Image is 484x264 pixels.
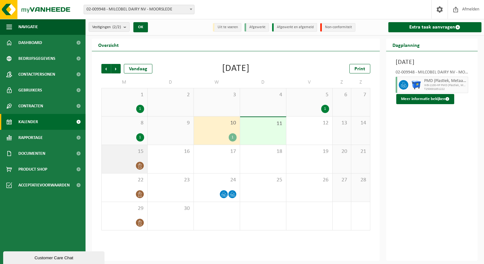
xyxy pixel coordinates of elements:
span: 1 [105,91,144,98]
span: Print [354,66,365,72]
span: Rapportage [18,130,43,146]
div: [DATE] [222,64,250,73]
span: 3 [197,91,237,98]
td: W [194,77,240,88]
h2: Dagplanning [386,39,426,51]
td: D [148,77,194,88]
span: 20 [336,148,348,155]
span: 12 [290,120,329,127]
span: Documenten [18,146,45,161]
td: V [286,77,333,88]
span: 02-009948 - MILCOBEL DAIRY NV - MOORSLEDE [84,5,194,14]
li: Uit te voeren [213,23,241,32]
span: Vorige [101,64,111,73]
span: 11 [243,120,283,127]
div: 02-009948 - MILCOBEL DAIRY NV - MOORSLEDE [396,70,468,77]
img: WB-1100-HPE-BE-01 [411,80,421,90]
span: 18 [243,148,283,155]
span: 25 [243,177,283,184]
span: 24 [197,177,237,184]
td: Z [351,77,370,88]
span: WB-1100-HP PMD (Plastiek, Metaal, Drankkartons) (bedrijven) [424,84,467,87]
div: 1 [321,105,329,113]
span: Volgende [111,64,121,73]
div: Vandaag [124,64,152,73]
button: Meer informatie bekijken [396,94,454,104]
span: Dashboard [18,35,42,51]
span: Acceptatievoorwaarden [18,177,70,193]
span: 23 [151,177,190,184]
span: 10 [197,120,237,127]
span: Bedrijfsgegevens [18,51,55,66]
span: 30 [151,205,190,212]
span: 29 [105,205,144,212]
span: 27 [336,177,348,184]
span: 15 [105,148,144,155]
span: 21 [354,148,366,155]
li: Afgewerkt en afgemeld [272,23,317,32]
span: 4 [243,91,283,98]
span: 16 [151,148,190,155]
span: Contactpersonen [18,66,55,82]
div: 1 [136,133,144,141]
span: PMD (Plastiek, Metaal, Drankkartons) (bedrijven) [424,79,467,84]
span: Contracten [18,98,43,114]
h2: Overzicht [92,39,125,51]
td: M [101,77,148,88]
li: Afgewerkt [245,23,269,32]
span: 2 [151,91,190,98]
span: 8 [105,120,144,127]
li: Non-conformiteit [320,23,355,32]
span: 14 [354,120,366,127]
span: Navigatie [18,19,38,35]
span: Vestigingen [92,22,121,32]
a: Extra taak aanvragen [388,22,482,32]
button: OK [133,22,148,32]
div: 1 [136,105,144,113]
count: (2/2) [112,25,121,29]
span: 28 [354,177,366,184]
span: T250001851222 [424,87,467,91]
span: 22 [105,177,144,184]
span: 26 [290,177,329,184]
button: Vestigingen(2/2) [89,22,130,32]
span: Kalender [18,114,38,130]
span: Product Shop [18,161,47,177]
h3: [DATE] [396,58,468,67]
span: 9 [151,120,190,127]
span: 17 [197,148,237,155]
td: D [240,77,286,88]
span: 7 [354,91,366,98]
div: 1 [229,133,237,141]
iframe: chat widget [3,250,106,264]
span: 6 [336,91,348,98]
span: Gebruikers [18,82,42,98]
span: 19 [290,148,329,155]
span: 13 [336,120,348,127]
span: 5 [290,91,329,98]
td: Z [333,77,351,88]
a: Print [349,64,370,73]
